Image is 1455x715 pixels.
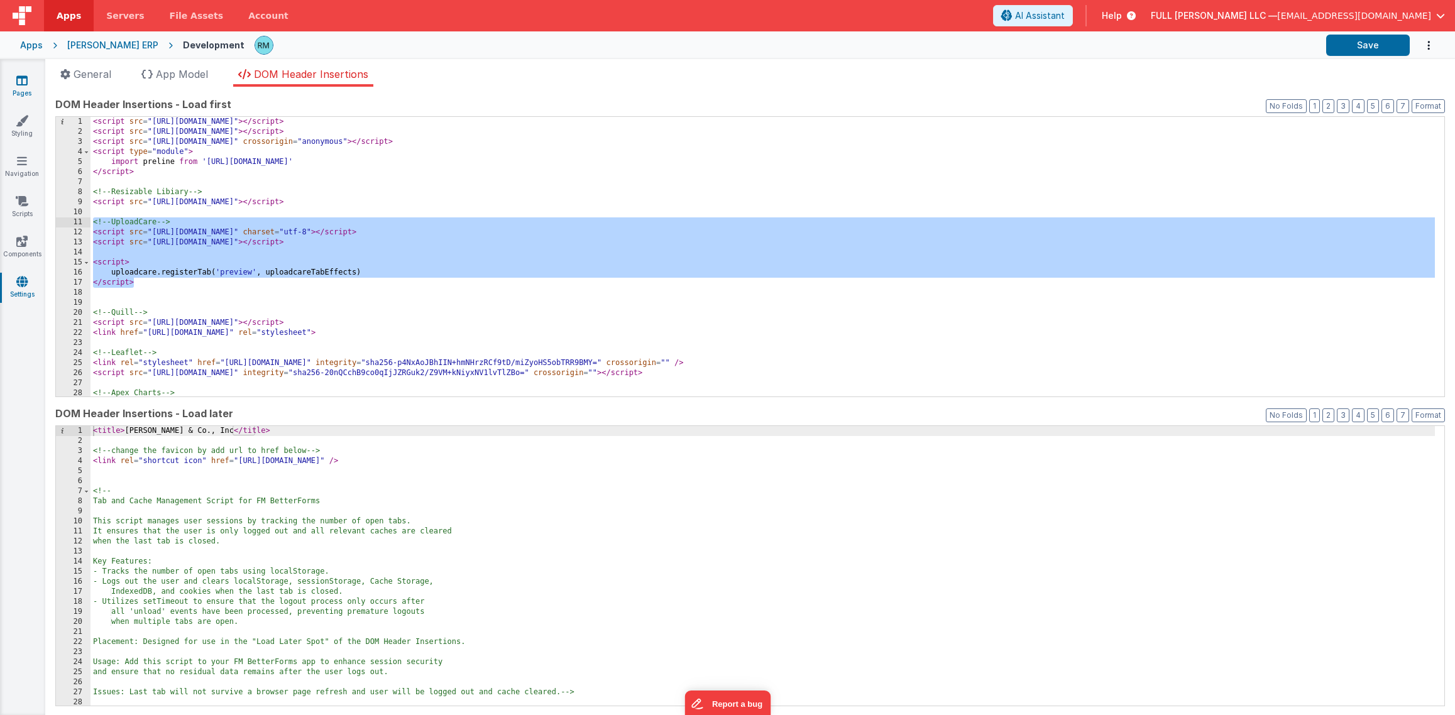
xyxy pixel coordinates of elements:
[56,298,91,308] div: 19
[56,496,91,506] div: 8
[156,68,208,80] span: App Model
[56,127,91,137] div: 2
[56,577,91,587] div: 16
[1309,408,1320,422] button: 1
[56,637,91,647] div: 22
[56,217,91,227] div: 11
[56,157,91,167] div: 5
[183,39,244,52] div: Development
[56,537,91,547] div: 12
[56,516,91,527] div: 10
[56,567,91,577] div: 15
[170,9,224,22] span: File Assets
[1015,9,1065,22] span: AI Assistant
[1337,99,1349,113] button: 3
[20,39,43,52] div: Apps
[56,486,91,496] div: 7
[56,227,91,237] div: 12
[56,426,91,436] div: 1
[56,378,91,388] div: 27
[1381,408,1394,422] button: 6
[74,68,111,80] span: General
[1266,408,1307,422] button: No Folds
[255,36,273,54] img: b13c88abc1fc393ceceb84a58fc04ef4
[56,237,91,248] div: 13
[56,506,91,516] div: 9
[1352,408,1364,422] button: 4
[56,248,91,258] div: 14
[56,288,91,298] div: 18
[56,388,91,398] div: 28
[1412,99,1445,113] button: Format
[1410,33,1435,58] button: Options
[106,9,144,22] span: Servers
[1151,9,1277,22] span: FULL [PERSON_NAME] LLC —
[56,677,91,687] div: 26
[1412,408,1445,422] button: Format
[56,167,91,177] div: 6
[56,187,91,197] div: 8
[56,328,91,338] div: 22
[56,697,91,707] div: 28
[56,466,91,476] div: 5
[56,278,91,288] div: 17
[1309,99,1320,113] button: 1
[56,147,91,157] div: 4
[1381,99,1394,113] button: 6
[56,177,91,187] div: 7
[56,627,91,637] div: 21
[57,9,81,22] span: Apps
[56,607,91,617] div: 19
[56,338,91,348] div: 23
[56,436,91,446] div: 2
[56,137,91,147] div: 3
[56,446,91,456] div: 3
[1326,35,1410,56] button: Save
[56,348,91,358] div: 24
[56,368,91,378] div: 26
[56,667,91,677] div: 25
[56,647,91,657] div: 23
[1151,9,1445,22] button: FULL [PERSON_NAME] LLC — [EMAIL_ADDRESS][DOMAIN_NAME]
[56,197,91,207] div: 9
[56,657,91,667] div: 24
[56,117,91,127] div: 1
[1397,99,1409,113] button: 7
[56,358,91,368] div: 25
[56,308,91,318] div: 20
[56,258,91,268] div: 15
[56,476,91,486] div: 6
[1266,99,1307,113] button: No Folds
[56,547,91,557] div: 13
[56,597,91,607] div: 18
[56,207,91,217] div: 10
[56,587,91,597] div: 17
[1322,408,1334,422] button: 2
[56,557,91,567] div: 14
[56,617,91,627] div: 20
[56,456,91,466] div: 4
[993,5,1073,26] button: AI Assistant
[67,39,158,52] div: [PERSON_NAME] ERP
[55,97,231,112] span: DOM Header Insertions - Load first
[1102,9,1122,22] span: Help
[1352,99,1364,113] button: 4
[56,527,91,537] div: 11
[1397,408,1409,422] button: 7
[56,318,91,328] div: 21
[56,268,91,278] div: 16
[1367,408,1379,422] button: 5
[56,687,91,697] div: 27
[55,406,233,421] span: DOM Header Insertions - Load later
[254,68,368,80] span: DOM Header Insertions
[1277,9,1431,22] span: [EMAIL_ADDRESS][DOMAIN_NAME]
[1337,408,1349,422] button: 3
[1322,99,1334,113] button: 2
[1367,99,1379,113] button: 5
